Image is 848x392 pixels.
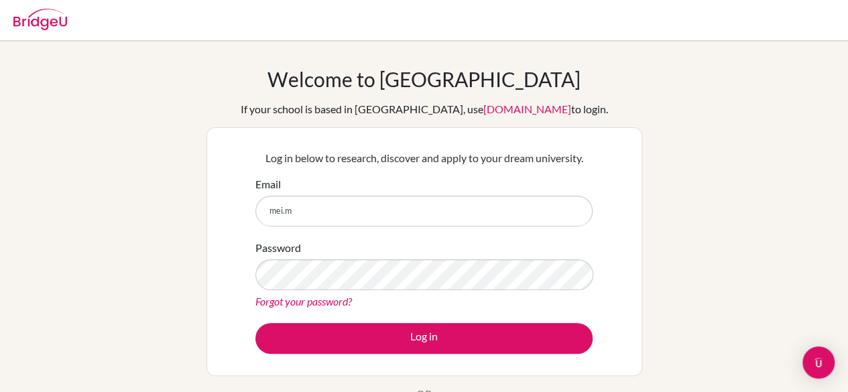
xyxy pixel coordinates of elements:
[241,101,608,117] div: If your school is based in [GEOGRAPHIC_DATA], use to login.
[13,9,67,30] img: Bridge-U
[255,323,593,354] button: Log in
[267,67,581,91] h1: Welcome to [GEOGRAPHIC_DATA]
[255,240,301,256] label: Password
[255,150,593,166] p: Log in below to research, discover and apply to your dream university.
[802,346,835,379] div: Open Intercom Messenger
[255,176,281,192] label: Email
[255,295,352,308] a: Forgot your password?
[483,103,571,115] a: [DOMAIN_NAME]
